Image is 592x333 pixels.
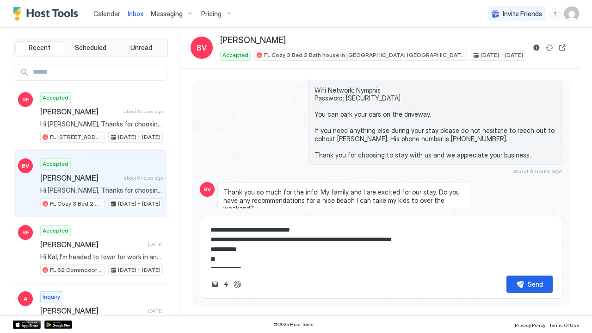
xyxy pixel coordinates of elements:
[40,186,163,195] span: Hi [PERSON_NAME], Thanks for choosing to stay at our house. We are looking forward to host you du...
[93,10,120,18] span: Calendar
[40,173,120,182] span: [PERSON_NAME]
[22,228,29,237] span: RF
[273,321,314,327] span: © 2025 Host Tools
[220,35,286,46] span: [PERSON_NAME]
[13,320,41,329] a: App Store
[43,293,60,301] span: Inquiry
[40,240,144,249] span: [PERSON_NAME]
[515,320,545,329] a: Privacy Policy
[40,107,120,116] span: [PERSON_NAME]
[22,95,29,104] span: RF
[118,266,160,274] span: [DATE] - [DATE]
[148,241,163,247] span: [DATE]
[210,279,221,290] button: Upload image
[43,160,68,168] span: Accepted
[203,185,211,194] span: BV
[506,276,553,293] button: Send
[531,42,542,53] button: Reservation information
[50,133,102,141] span: FL [STREET_ADDRESS]
[264,51,465,59] span: FL Cozy 3 Bed 2 Bath house in [GEOGRAPHIC_DATA] [GEOGRAPHIC_DATA] 6 [PERSON_NAME]
[40,306,144,315] span: [PERSON_NAME]
[130,44,152,52] span: Unread
[151,10,183,18] span: Messaging
[44,320,72,329] a: Google Play Store
[50,266,102,274] span: FL 62 Commodore Pl Crawfordville
[549,8,561,19] div: menu
[66,41,115,54] button: Scheduled
[118,133,160,141] span: [DATE] - [DATE]
[124,108,163,114] span: about 3 hours ago
[201,10,222,18] span: Pricing
[221,279,232,290] button: Quick reply
[117,41,166,54] button: Unread
[43,94,68,102] span: Accepted
[124,175,163,181] span: about 8 hours ago
[513,168,562,175] span: about 8 hours ago
[24,295,27,303] span: A
[515,322,545,328] span: Privacy Policy
[40,120,163,128] span: Hi [PERSON_NAME], Thanks for choosing to stay at our house. We are looking forward to host you du...
[29,64,166,80] input: Input Field
[50,200,102,208] span: FL Cozy 3 Bed 2 Bath house in [GEOGRAPHIC_DATA] [GEOGRAPHIC_DATA] 6 [PERSON_NAME]
[22,162,29,170] span: BV
[13,7,82,21] a: Host Tools Logo
[197,42,207,53] span: BV
[40,253,163,261] span: Hi Kal, I’m headed to town for work in and around the [GEOGRAPHIC_DATA] area for a couple days. F...
[223,188,465,213] span: Thank you so much for the info! My family and I are excited for our stay. Do you have any recomme...
[118,200,160,208] span: [DATE] - [DATE]
[503,10,542,18] span: Invite Friends
[544,42,555,53] button: Sync reservation
[148,308,163,314] span: [DATE]
[29,44,50,52] span: Recent
[549,322,579,328] span: Terms Of Use
[93,9,120,19] a: Calendar
[232,279,243,290] button: ChatGPT Auto Reply
[15,41,64,54] button: Recent
[43,226,68,235] span: Accepted
[75,44,106,52] span: Scheduled
[528,279,543,289] div: Send
[549,320,579,329] a: Terms Of Use
[128,9,143,19] a: Inbox
[222,51,248,59] span: Accepted
[557,42,568,53] button: Open reservation
[128,10,143,18] span: Inbox
[564,6,579,21] div: User profile
[13,39,168,57] div: tab-group
[481,51,523,59] span: [DATE] - [DATE]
